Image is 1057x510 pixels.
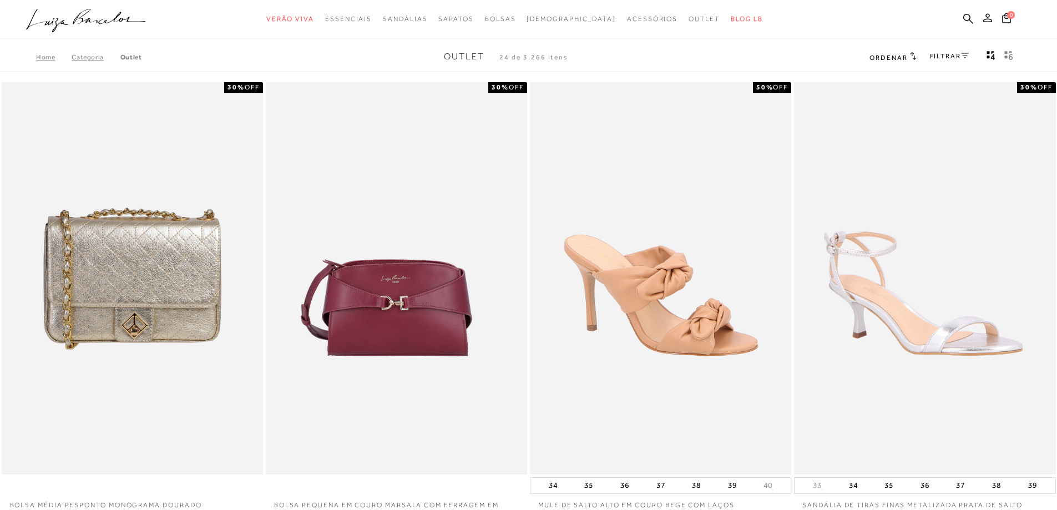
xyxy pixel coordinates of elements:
span: [DEMOGRAPHIC_DATA] [527,15,616,23]
button: 35 [581,478,596,493]
button: Mostrar 4 produtos por linha [983,50,999,64]
img: BOLSA PEQUENA EM COURO MARSALA COM FERRAGEM EM GANCHO [267,84,526,473]
span: Verão Viva [266,15,314,23]
img: SANDÁLIA DE TIRAS FINAS METALIZADA PRATA DE SALTO MÉDIO [795,84,1054,473]
button: 36 [617,478,633,493]
a: SANDÁLIA DE TIRAS FINAS METALIZADA PRATA DE SALTO MÉDIO SANDÁLIA DE TIRAS FINAS METALIZADA PRATA ... [795,84,1054,473]
span: Outlet [689,15,720,23]
a: Bolsa média pesponto monograma dourado Bolsa média pesponto monograma dourado [3,84,262,473]
span: OFF [245,83,260,91]
a: FILTRAR [930,52,969,60]
a: BOLSA PEQUENA EM COURO MARSALA COM FERRAGEM EM GANCHO BOLSA PEQUENA EM COURO MARSALA COM FERRAGEM... [267,84,526,473]
strong: 30% [227,83,245,91]
button: 34 [545,478,561,493]
span: Sandálias [383,15,427,23]
span: Sapatos [438,15,473,23]
button: 38 [689,478,704,493]
a: Categoria [72,53,120,61]
a: noSubCategoriesText [527,9,616,29]
a: noSubCategoriesText [627,9,677,29]
a: noSubCategoriesText [383,9,427,29]
a: noSubCategoriesText [266,9,314,29]
a: Home [36,53,72,61]
span: Acessórios [627,15,677,23]
span: OFF [509,83,524,91]
button: 39 [725,478,740,493]
span: Essenciais [325,15,372,23]
span: OFF [1038,83,1053,91]
a: MULE DE SALTO ALTO EM COURO BEGE COM LAÇOS MULE DE SALTO ALTO EM COURO BEGE COM LAÇOS [531,84,790,473]
button: 33 [810,480,825,491]
a: Outlet [120,53,142,61]
a: noSubCategoriesText [325,9,372,29]
button: 37 [653,478,669,493]
button: 38 [989,478,1004,493]
a: MULE DE SALTO ALTO EM COURO BEGE COM LAÇOS [530,494,791,510]
span: 24 de 3.266 itens [499,53,568,61]
strong: 30% [1020,83,1038,91]
span: BLOG LB [731,15,763,23]
button: 36 [917,478,933,493]
a: noSubCategoriesText [438,9,473,29]
button: gridText6Desc [1001,50,1016,64]
a: noSubCategoriesText [689,9,720,29]
button: 40 [760,480,776,491]
span: Ordenar [869,54,907,62]
img: MULE DE SALTO ALTO EM COURO BEGE COM LAÇOS [531,84,790,473]
a: Bolsa média pesponto monograma dourado [2,494,263,510]
span: OFF [773,83,788,91]
a: noSubCategoriesText [485,9,516,29]
strong: 50% [756,83,773,91]
span: Outlet [444,52,484,62]
button: 0 [999,12,1014,27]
button: 34 [846,478,861,493]
strong: 30% [492,83,509,91]
button: 39 [1025,478,1040,493]
img: Bolsa média pesponto monograma dourado [3,84,262,473]
span: Bolsas [485,15,516,23]
button: 35 [881,478,897,493]
a: BLOG LB [731,9,763,29]
button: 37 [953,478,968,493]
span: 0 [1007,11,1015,19]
